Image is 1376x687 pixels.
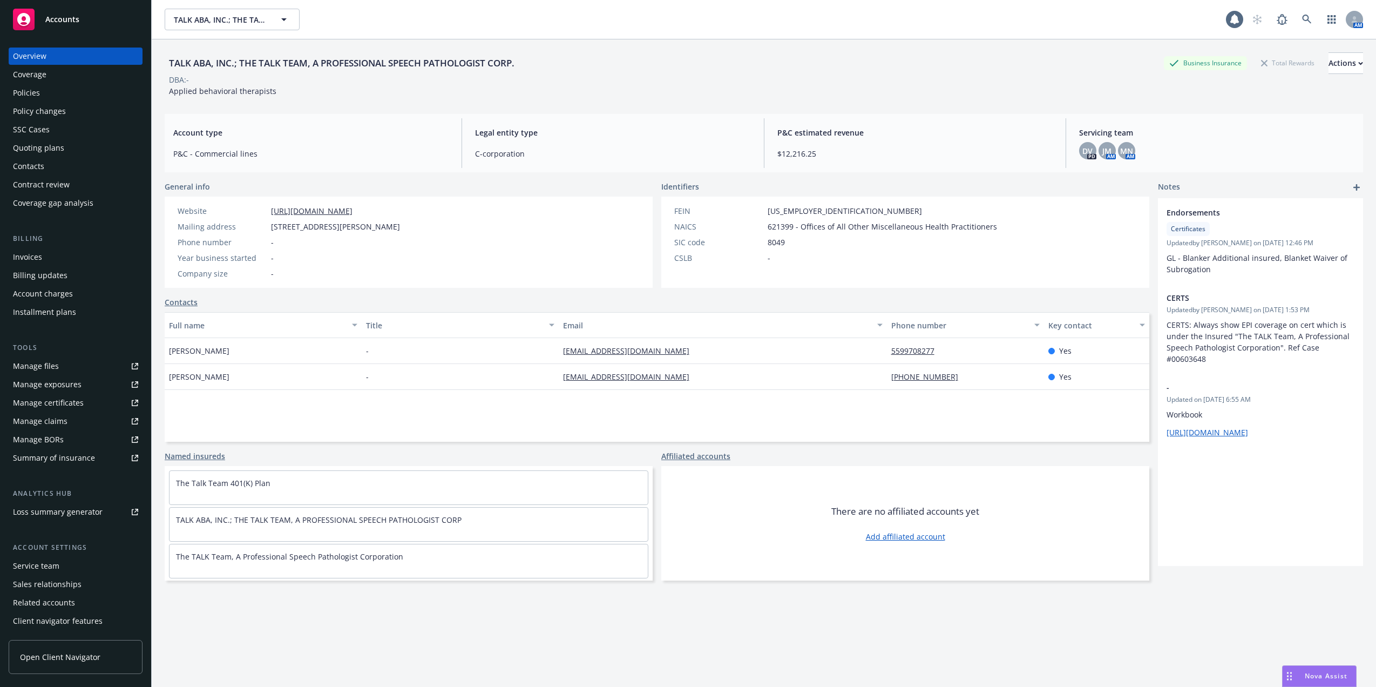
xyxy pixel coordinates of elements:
[9,503,143,521] a: Loss summary generator
[173,127,449,138] span: Account type
[1256,56,1320,70] div: Total Rewards
[13,48,46,65] div: Overview
[176,551,403,562] a: The TALK Team, A Professional Speech Pathologist Corporation
[45,15,79,24] span: Accounts
[13,431,64,448] div: Manage BORs
[13,84,40,102] div: Policies
[768,237,785,248] span: 8049
[1321,9,1343,30] a: Switch app
[1167,395,1354,405] span: Updated on [DATE] 6:55 AM
[271,221,400,232] span: [STREET_ADDRESS][PERSON_NAME]
[9,66,143,83] a: Coverage
[169,345,229,356] span: [PERSON_NAME]
[1167,409,1354,420] p: Workbook
[9,376,143,393] a: Manage exposures
[563,320,871,331] div: Email
[13,449,95,467] div: Summary of insurance
[9,488,143,499] div: Analytics hub
[271,252,274,264] span: -
[1167,320,1352,364] span: CERTS: Always show EPI coverage on cert which is under the Insured "The TALK Team, A Professional...
[9,342,143,353] div: Tools
[866,531,945,542] a: Add affiliated account
[831,505,979,518] span: There are no affiliated accounts yet
[559,312,887,338] button: Email
[9,413,143,430] a: Manage claims
[169,320,345,331] div: Full name
[1167,427,1248,437] a: [URL][DOMAIN_NAME]
[1167,382,1326,393] span: -
[1059,345,1072,356] span: Yes
[13,503,103,521] div: Loss summary generator
[1328,52,1363,74] button: Actions
[475,127,750,138] span: Legal entity type
[9,103,143,120] a: Policy changes
[165,297,198,308] a: Contacts
[1282,665,1357,687] button: Nova Assist
[366,320,543,331] div: Title
[176,515,462,525] a: TALK ABA, INC.; THE TALK TEAM, A PROFESSIONAL SPEECH PATHOLOGIST CORP
[777,148,1053,159] span: $12,216.25
[777,127,1053,138] span: P&C estimated revenue
[768,252,770,264] span: -
[13,66,46,83] div: Coverage
[9,394,143,412] a: Manage certificates
[169,371,229,382] span: [PERSON_NAME]
[176,478,270,488] a: The Talk Team 401(K) Plan
[768,205,922,217] span: [US_EMPLOYER_IDENTIFICATION_NUMBER]
[13,557,59,575] div: Service team
[9,631,143,648] a: Client access
[1158,181,1180,194] span: Notes
[891,372,967,382] a: [PHONE_NUMBER]
[9,4,143,35] a: Accounts
[9,121,143,138] a: SSC Cases
[366,345,369,356] span: -
[13,103,66,120] div: Policy changes
[13,176,70,193] div: Contract review
[9,139,143,157] a: Quoting plans
[1059,371,1072,382] span: Yes
[178,221,267,232] div: Mailing address
[674,205,763,217] div: FEIN
[1167,253,1350,274] span: GL - Blanker Additional insured, Blanket Waiver of Subrogation
[13,139,64,157] div: Quoting plans
[13,267,67,284] div: Billing updates
[1044,312,1149,338] button: Key contact
[9,248,143,266] a: Invoices
[9,557,143,575] a: Service team
[1246,9,1268,30] a: Start snowing
[1167,292,1326,304] span: CERTS
[13,194,93,212] div: Coverage gap analysis
[1158,198,1363,284] div: EndorsementsCertificatesUpdatedby [PERSON_NAME] on [DATE] 12:46 PMGL - Blanker Additional insured...
[891,346,943,356] a: 5599708277
[1158,284,1363,373] div: CERTSUpdatedby [PERSON_NAME] on [DATE] 1:53 PMCERTS: Always show EPI coverage on cert which is un...
[563,372,698,382] a: [EMAIL_ADDRESS][DOMAIN_NAME]
[13,248,42,266] div: Invoices
[9,449,143,467] a: Summary of insurance
[1158,373,1363,447] div: -Updated on [DATE] 6:55 AMWorkbook[URL][DOMAIN_NAME]
[9,576,143,593] a: Sales relationships
[9,542,143,553] div: Account settings
[13,121,50,138] div: SSC Cases
[178,268,267,279] div: Company size
[366,371,369,382] span: -
[1271,9,1293,30] a: Report a Bug
[173,148,449,159] span: P&C - Commercial lines
[1102,145,1111,157] span: JM
[271,237,274,248] span: -
[9,612,143,630] a: Client navigator features
[1048,320,1133,331] div: Key contact
[178,237,267,248] div: Phone number
[271,268,274,279] span: -
[169,86,276,96] span: Applied behavioral therapists
[674,252,763,264] div: CSLB
[1171,224,1205,234] span: Certificates
[9,285,143,302] a: Account charges
[13,158,44,175] div: Contacts
[9,304,143,321] a: Installment plans
[13,576,82,593] div: Sales relationships
[13,631,60,648] div: Client access
[169,74,189,85] div: DBA: -
[1167,305,1354,315] span: Updated by [PERSON_NAME] on [DATE] 1:53 PM
[165,181,210,192] span: General info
